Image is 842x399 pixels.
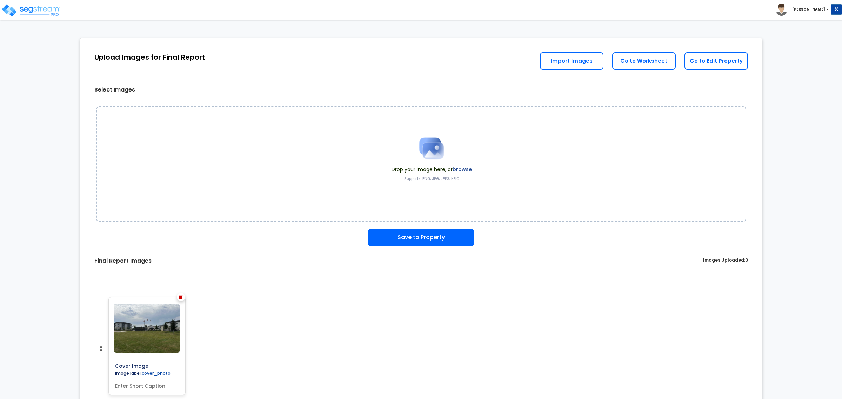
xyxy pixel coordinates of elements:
label: Images Uploaded: [703,257,748,265]
label: Select Images [94,86,135,94]
span: 0 [745,257,748,263]
input: Enter Short Caption [112,380,182,390]
label: browse [453,166,472,173]
a: Go to Worksheet [612,52,676,70]
b: [PERSON_NAME] [792,7,825,12]
span: Drop your image here, or [392,166,472,173]
img: avatar.png [775,4,788,16]
button: Save to Property [368,229,474,246]
label: Image label: [112,370,173,378]
img: logo_pro_r.png [1,4,61,18]
div: Upload Images for Final Report [94,52,205,62]
label: Final Report Images [94,257,152,265]
a: Import Images [540,52,603,70]
img: Trash Icon [179,295,183,299]
label: cover_photo [142,370,171,376]
a: Go to Edit Property [684,52,748,70]
label: Supports: PNG, JPG, JPEG, HEIC [404,176,459,181]
img: Upload Icon [414,131,449,166]
img: drag handle [96,344,105,353]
